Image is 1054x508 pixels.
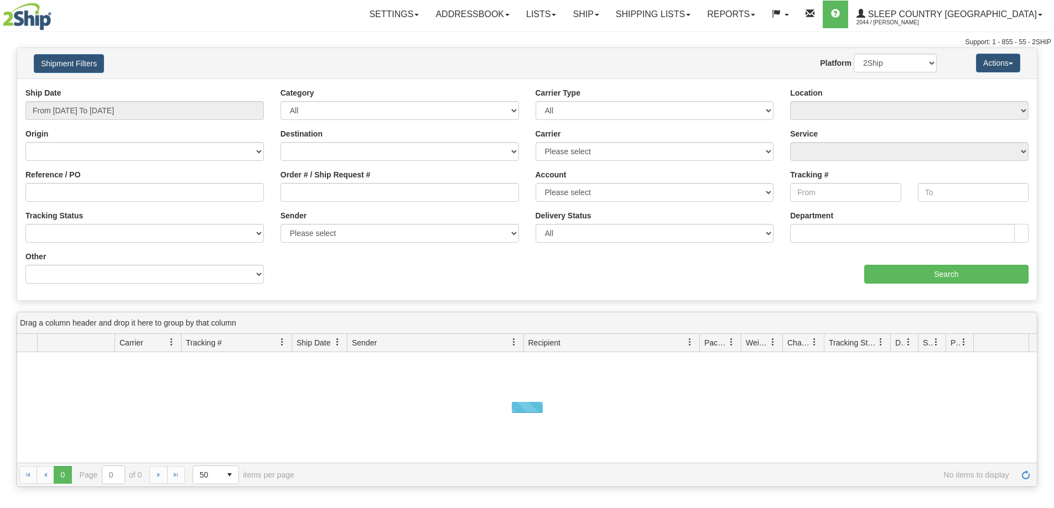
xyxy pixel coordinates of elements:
a: Ship [564,1,607,28]
a: Packages filter column settings [722,333,741,352]
iframe: chat widget [1029,197,1053,310]
label: Department [790,210,833,221]
span: Carrier [120,337,143,348]
img: logo2044.jpg [3,3,51,30]
a: Pickup Status filter column settings [954,333,973,352]
label: Delivery Status [536,210,591,221]
label: Origin [25,128,48,139]
a: Lists [518,1,564,28]
span: Sleep Country [GEOGRAPHIC_DATA] [865,9,1037,19]
a: Addressbook [427,1,518,28]
label: Tracking Status [25,210,83,221]
a: Ship Date filter column settings [328,333,347,352]
input: To [918,183,1029,202]
span: 2044 / [PERSON_NAME] [856,17,939,28]
span: Shipment Issues [923,337,932,348]
label: Order # / Ship Request # [281,169,371,180]
span: Page of 0 [80,465,142,484]
label: Category [281,87,314,98]
a: Shipment Issues filter column settings [927,333,946,352]
a: Reports [699,1,764,28]
a: Tracking # filter column settings [273,333,292,352]
label: Destination [281,128,323,139]
label: Reference / PO [25,169,81,180]
a: Shipping lists [608,1,699,28]
label: Carrier [536,128,561,139]
span: 50 [200,469,214,480]
label: Account [536,169,567,180]
span: Ship Date [297,337,330,348]
a: Weight filter column settings [764,333,782,352]
label: Ship Date [25,87,61,98]
input: Search [864,265,1029,284]
label: Service [790,128,818,139]
label: Sender [281,210,307,221]
span: Packages [704,337,728,348]
label: Tracking # [790,169,828,180]
span: Tracking Status [829,337,877,348]
a: Sender filter column settings [505,333,523,352]
span: items per page [193,465,294,484]
span: Recipient [528,337,560,348]
span: select [221,466,238,484]
span: Delivery Status [895,337,905,348]
div: Support: 1 - 855 - 55 - 2SHIP [3,38,1051,47]
a: Delivery Status filter column settings [899,333,918,352]
span: Tracking # [186,337,222,348]
div: grid grouping header [17,312,1037,334]
label: Other [25,251,46,262]
span: Page 0 [54,466,71,484]
a: Refresh [1017,466,1035,484]
a: Settings [361,1,427,28]
span: Pickup Status [951,337,960,348]
a: Sleep Country [GEOGRAPHIC_DATA] 2044 / [PERSON_NAME] [848,1,1051,28]
span: Weight [746,337,769,348]
a: Charge filter column settings [805,333,824,352]
a: Tracking Status filter column settings [871,333,890,352]
a: Recipient filter column settings [681,333,699,352]
a: Carrier filter column settings [162,333,181,352]
label: Location [790,87,822,98]
input: From [790,183,901,202]
label: Platform [820,57,851,69]
button: Shipment Filters [34,54,104,73]
span: Sender [352,337,377,348]
button: Actions [976,54,1020,72]
label: Carrier Type [536,87,580,98]
span: Charge [787,337,811,348]
span: No items to display [310,470,1009,479]
span: Page sizes drop down [193,465,239,484]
